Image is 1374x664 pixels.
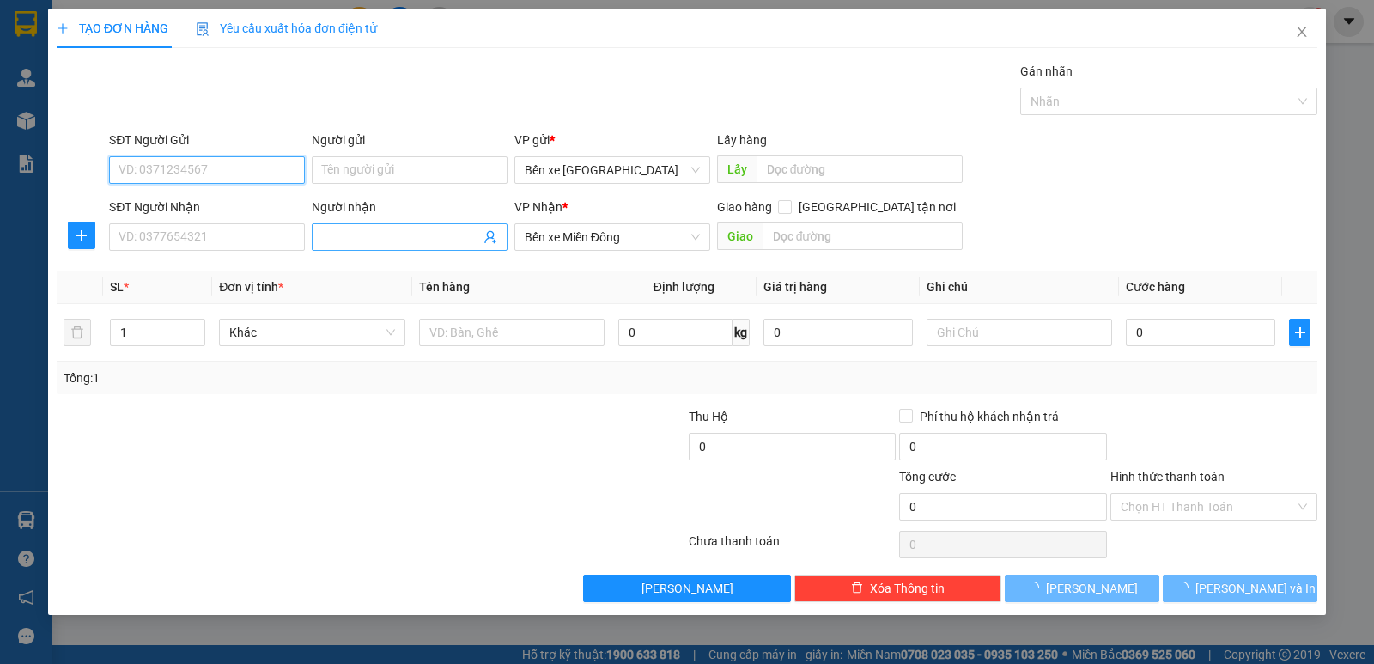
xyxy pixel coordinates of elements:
[899,470,956,484] span: Tổng cước
[717,222,763,250] span: Giao
[717,155,757,183] span: Lấy
[196,22,210,36] img: icon
[1005,575,1159,602] button: [PERSON_NAME]
[109,198,305,216] div: SĐT Người Nhận
[717,133,767,147] span: Lấy hàng
[312,131,508,149] div: Người gửi
[1126,280,1185,294] span: Cước hàng
[1289,319,1310,346] button: plus
[525,224,700,250] span: Bến xe Miền Đông
[1110,470,1225,484] label: Hình thức thanh toán
[1290,326,1310,339] span: plus
[763,319,913,346] input: 0
[110,280,124,294] span: SL
[1027,582,1046,594] span: loading
[717,200,772,214] span: Giao hàng
[219,280,283,294] span: Đơn vị tính
[419,280,470,294] span: Tên hàng
[851,582,863,595] span: delete
[927,319,1112,346] input: Ghi Chú
[763,280,827,294] span: Giá trị hàng
[64,319,91,346] button: delete
[69,228,94,242] span: plus
[733,319,750,346] span: kg
[757,155,964,183] input: Dọc đường
[57,22,69,34] span: plus
[1020,64,1073,78] label: Gán nhãn
[641,579,733,598] span: [PERSON_NAME]
[109,131,305,149] div: SĐT Người Gửi
[514,131,710,149] div: VP gửi
[57,21,168,35] span: TẠO ĐƠN HÀNG
[1176,582,1195,594] span: loading
[64,369,532,387] div: Tổng: 1
[514,200,562,214] span: VP Nhận
[483,230,497,244] span: user-add
[913,407,1066,426] span: Phí thu hộ khách nhận trả
[920,271,1119,304] th: Ghi chú
[1295,25,1309,39] span: close
[312,198,508,216] div: Người nhận
[654,280,714,294] span: Định lượng
[763,222,964,250] input: Dọc đường
[229,320,394,345] span: Khác
[1163,575,1317,602] button: [PERSON_NAME] và In
[525,157,700,183] span: Bến xe Quảng Ngãi
[1046,579,1138,598] span: [PERSON_NAME]
[689,410,728,423] span: Thu Hộ
[419,319,605,346] input: VD: Bàn, Ghế
[1195,579,1316,598] span: [PERSON_NAME] và In
[1278,9,1326,57] button: Close
[870,579,945,598] span: Xóa Thông tin
[794,575,1001,602] button: deleteXóa Thông tin
[583,575,790,602] button: [PERSON_NAME]
[792,198,963,216] span: [GEOGRAPHIC_DATA] tận nơi
[687,532,897,562] div: Chưa thanh toán
[196,21,377,35] span: Yêu cầu xuất hóa đơn điện tử
[68,222,95,249] button: plus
